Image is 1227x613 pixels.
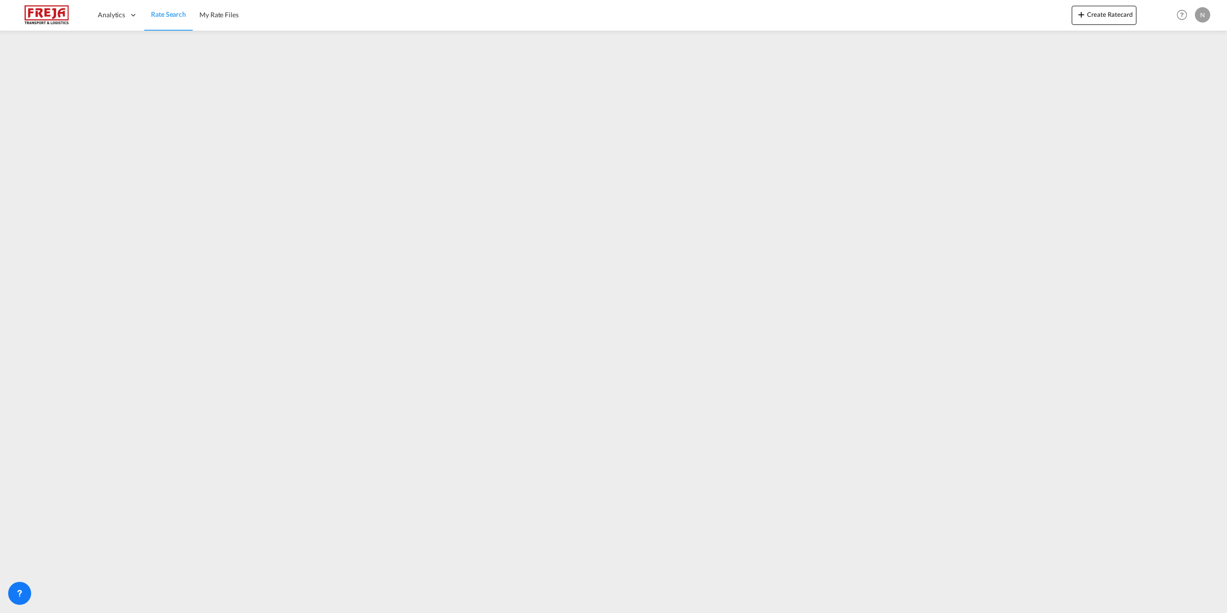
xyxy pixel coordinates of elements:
[151,10,186,18] span: Rate Search
[14,4,79,26] img: 586607c025bf11f083711d99603023e7.png
[1195,7,1210,23] div: N
[1174,7,1190,23] span: Help
[199,11,239,19] span: My Rate Files
[1072,6,1136,25] button: icon-plus 400-fgCreate Ratecard
[1076,9,1087,20] md-icon: icon-plus 400-fg
[1174,7,1195,24] div: Help
[98,10,125,20] span: Analytics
